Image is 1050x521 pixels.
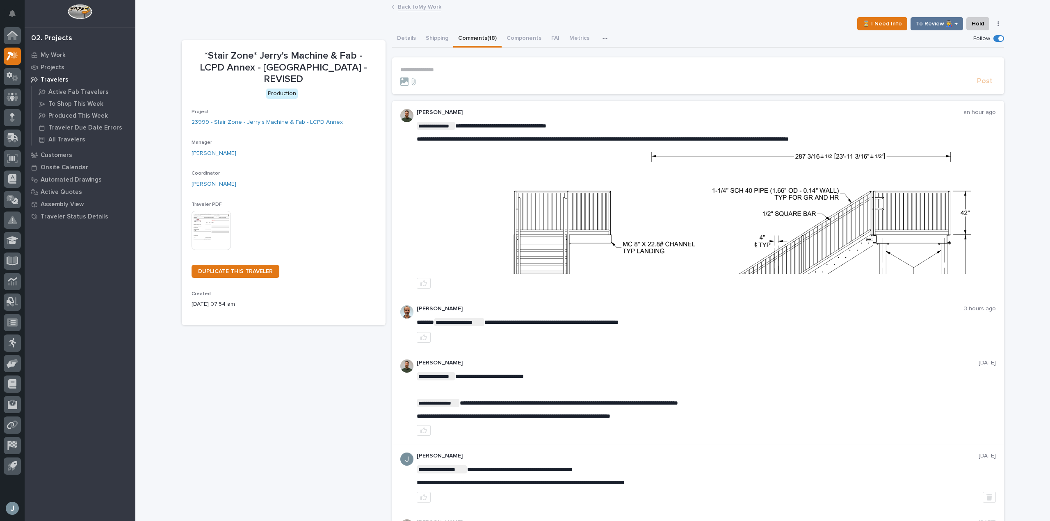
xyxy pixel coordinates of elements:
a: Active Quotes [25,186,135,198]
div: 02. Projects [31,34,72,43]
button: FAI [546,30,564,48]
p: Produced This Week [48,112,108,120]
span: Post [977,77,993,86]
button: Post [974,77,996,86]
p: [PERSON_NAME] [417,305,964,312]
button: Hold [966,17,989,30]
span: Coordinator [192,171,220,176]
a: Traveler Status Details [25,210,135,223]
button: Components [502,30,546,48]
div: Production [266,89,298,99]
button: Comments (18) [453,30,502,48]
a: Automated Drawings [25,173,135,186]
button: like this post [417,332,431,343]
a: Onsite Calendar [25,161,135,173]
a: Back toMy Work [398,2,441,11]
p: Active Quotes [41,189,82,196]
p: [PERSON_NAME] [417,359,979,366]
a: Customers [25,149,135,161]
a: [PERSON_NAME] [192,149,236,158]
span: Created [192,291,211,296]
img: Workspace Logo [68,4,92,19]
p: Traveler Due Date Errors [48,124,122,132]
button: ⏳ I Need Info [857,17,907,30]
p: *Stair Zone* Jerry's Machine & Fab - LCPD Annex - [GEOGRAPHIC_DATA] - REVISED [192,50,376,85]
a: To Shop This Week [32,98,135,109]
button: Details [392,30,421,48]
button: To Review 👨‍🏭 → [911,17,963,30]
a: Projects [25,61,135,73]
p: Follow [973,35,990,42]
p: an hour ago [963,109,996,116]
p: Travelers [41,76,68,84]
a: 23999 - Stair Zone - Jerry's Machine & Fab - LCPD Annex [192,118,343,127]
span: Hold [972,19,984,29]
button: users-avatar [4,500,21,517]
a: Produced This Week [32,110,135,121]
p: Traveler Status Details [41,213,108,221]
p: To Shop This Week [48,100,103,108]
button: like this post [417,425,431,436]
p: Assembly View [41,201,84,208]
span: Traveler PDF [192,202,222,207]
div: Notifications [10,10,21,23]
a: [PERSON_NAME] [192,180,236,189]
a: Travelers [25,73,135,86]
button: like this post [417,492,431,503]
button: Shipping [421,30,453,48]
p: [DATE] 07:54 am [192,300,376,309]
span: ⏳ I Need Info [863,19,902,29]
a: My Work [25,49,135,61]
span: Manager [192,140,212,145]
p: My Work [41,52,66,59]
a: DUPLICATE THIS TRAVELER [192,265,279,278]
button: Notifications [4,5,21,22]
img: ACg8ocIJHU6JEmo4GV-3KL6HuSvSpWhSGqG5DdxF6tKpN6m2=s96-c [400,453,413,466]
button: like this post [417,278,431,289]
img: AATXAJw4slNr5ea0WduZQVIpKGhdapBAGQ9xVsOeEvl5=s96-c [400,359,413,373]
p: Projects [41,64,64,71]
a: Assembly View [25,198,135,210]
a: Traveler Due Date Errors [32,122,135,133]
a: Active Fab Travelers [32,86,135,98]
p: Automated Drawings [41,176,102,184]
button: Metrics [564,30,594,48]
img: AOh14GhUnP333BqRmXh-vZ-TpYZQaFVsuOFmGre8SRZf2A=s96-c [400,305,413,319]
p: All Travelers [48,136,85,143]
span: Project [192,109,209,114]
a: All Travelers [32,134,135,145]
p: Customers [41,152,72,159]
img: AATXAJw4slNr5ea0WduZQVIpKGhdapBAGQ9xVsOeEvl5=s96-c [400,109,413,122]
button: Delete post [983,492,996,503]
p: Active Fab Travelers [48,89,109,96]
p: Onsite Calendar [41,164,88,171]
p: [PERSON_NAME] [417,453,979,460]
p: [PERSON_NAME] [417,109,963,116]
span: DUPLICATE THIS TRAVELER [198,268,273,274]
p: 3 hours ago [964,305,996,312]
p: [DATE] [979,453,996,460]
p: [DATE] [979,359,996,366]
span: To Review 👨‍🏭 → [916,19,958,29]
